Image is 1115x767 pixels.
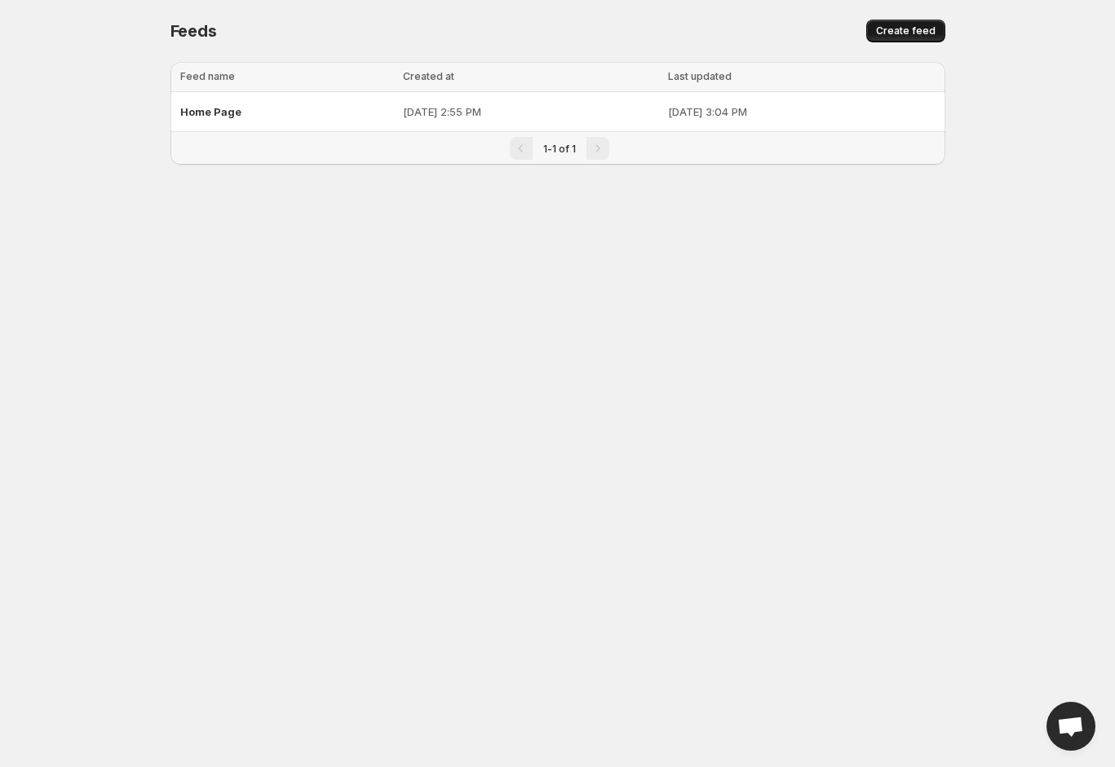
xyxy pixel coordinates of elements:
[543,143,576,155] span: 1-1 of 1
[403,70,454,82] span: Created at
[668,70,732,82] span: Last updated
[180,70,235,82] span: Feed name
[170,21,217,41] span: Feeds
[866,20,945,42] button: Create feed
[668,104,936,120] p: [DATE] 3:04 PM
[180,105,241,118] span: Home Page
[170,131,945,165] nav: Pagination
[1046,702,1095,751] div: Open chat
[403,104,658,120] p: [DATE] 2:55 PM
[876,24,936,37] span: Create feed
